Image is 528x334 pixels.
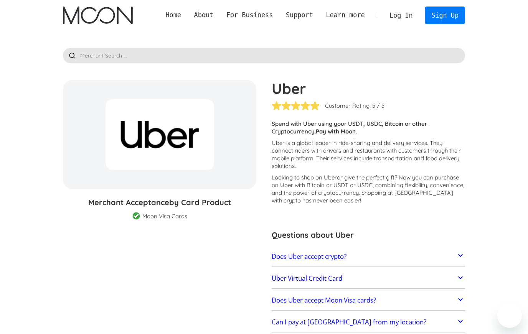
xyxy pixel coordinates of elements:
h1: Uber [272,80,465,97]
input: Merchant Search ... [63,48,465,63]
div: Learn more [320,10,371,20]
span: or give the perfect gift [337,174,394,181]
div: / 5 [377,102,384,110]
a: Does Uber accept crypto? [272,248,465,265]
h3: Questions about Uber [272,229,465,241]
div: Support [286,10,313,20]
a: Home [159,10,188,20]
h2: Does Uber accept Moon Visa cards? [272,296,376,304]
img: Moon Logo [63,7,132,24]
a: Can I pay at [GEOGRAPHIC_DATA] from my location? [272,314,465,331]
a: Uber Virtual Credit Card [272,270,465,286]
div: 5 [372,102,375,110]
p: Spend with Uber using your USDT, USDC, Bitcoin or other Cryptocurrency. [272,120,465,135]
a: Sign Up [425,7,465,24]
p: Looking to shop on Uber ? Now you can purchase on Uber with Bitcoin or USDT or USDC, combining fl... [272,174,465,204]
div: About [188,10,220,20]
h2: Can I pay at [GEOGRAPHIC_DATA] from my location? [272,318,426,326]
a: Log In [383,7,419,24]
strong: Pay with Moon. [316,128,357,135]
a: Does Uber accept Moon Visa cards? [272,292,465,308]
span: by Card Product [169,197,231,207]
h2: Does Uber accept crypto? [272,253,346,260]
div: For Business [220,10,279,20]
div: Learn more [326,10,365,20]
iframe: Button to launch messaging window [497,303,522,328]
a: home [63,7,132,24]
p: Uber is a global leader in ride-sharing and delivery services. They connect riders with drivers a... [272,139,465,170]
h3: Merchant Acceptance [63,197,256,208]
div: For Business [226,10,273,20]
div: Support [279,10,319,20]
h2: Uber Virtual Credit Card [272,275,342,282]
div: About [194,10,214,20]
div: Moon Visa Cards [142,212,187,220]
div: - Customer Rating: [321,102,371,110]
